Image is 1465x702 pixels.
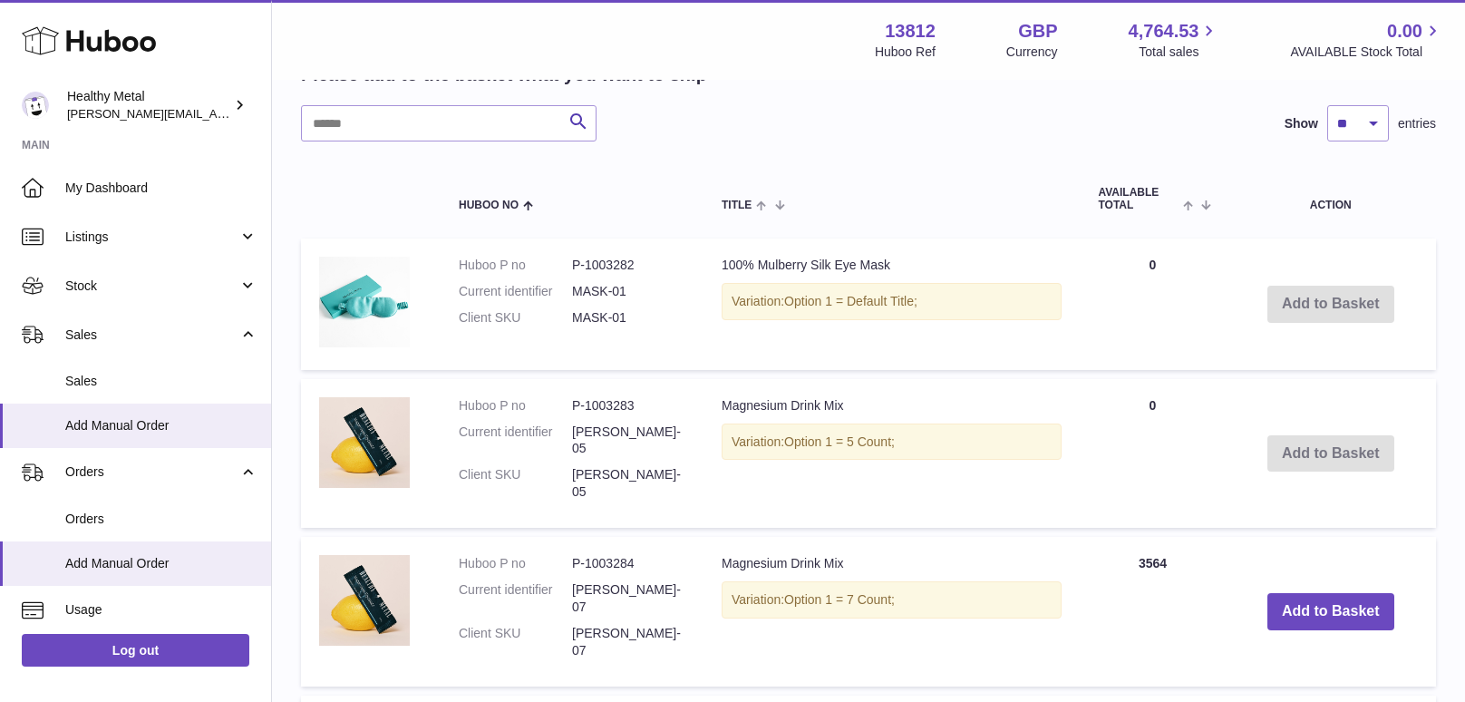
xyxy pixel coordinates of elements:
img: Magnesium Drink Mix [319,555,410,646]
span: Sales [65,373,257,390]
dd: [PERSON_NAME]-05 [572,466,685,501]
span: Option 1 = 7 Count; [784,592,895,607]
dd: P-1003284 [572,555,685,572]
span: [PERSON_NAME][EMAIL_ADDRESS][DOMAIN_NAME] [67,106,364,121]
dt: Huboo P no [459,555,572,572]
div: Currency [1006,44,1058,61]
span: Total sales [1139,44,1219,61]
a: 0.00 AVAILABLE Stock Total [1290,19,1443,61]
span: Sales [65,327,238,344]
strong: 13812 [885,19,936,44]
span: 4,764.53 [1129,19,1199,44]
span: Stock [65,278,238,295]
td: 0 [1080,239,1225,370]
td: 3564 [1080,537,1225,686]
th: Action [1225,169,1436,229]
strong: GBP [1018,19,1057,44]
td: 100% Mulberry Silk Eye Mask [703,239,1080,370]
label: Show [1285,115,1318,132]
div: Variation: [722,283,1062,320]
dt: Client SKU [459,625,572,659]
span: AVAILABLE Stock Total [1290,44,1443,61]
dd: [PERSON_NAME]-05 [572,424,685,458]
span: 0.00 [1387,19,1422,44]
dd: P-1003283 [572,397,685,414]
dt: Current identifier [459,581,572,616]
td: Magnesium Drink Mix [703,537,1080,686]
span: Option 1 = Default Title; [784,294,917,308]
dd: [PERSON_NAME]-07 [572,581,685,616]
dt: Huboo P no [459,397,572,414]
span: Orders [65,511,257,528]
span: Option 1 = 5 Count; [784,434,895,449]
div: Variation: [722,581,1062,619]
dt: Huboo P no [459,257,572,274]
div: Huboo Ref [875,44,936,61]
dd: MASK-01 [572,309,685,327]
img: jose@healthy-metal.com [22,92,49,119]
a: Log out [22,634,249,667]
div: Healthy Metal [67,88,230,122]
button: Add to Basket [1267,593,1394,630]
img: 100% Mulberry Silk Eye Mask [319,257,410,347]
a: 4,764.53 Total sales [1129,19,1220,61]
dt: Current identifier [459,424,572,458]
dt: Client SKU [459,466,572,501]
span: Usage [65,601,257,619]
td: Magnesium Drink Mix [703,379,1080,528]
span: Orders [65,463,238,481]
dd: P-1003282 [572,257,685,274]
span: Title [722,200,752,211]
span: entries [1398,115,1436,132]
img: Magnesium Drink Mix [319,397,410,488]
dd: [PERSON_NAME]-07 [572,625,685,659]
div: Variation: [722,424,1062,461]
dt: Client SKU [459,309,572,327]
span: Add Manual Order [65,555,257,572]
span: AVAILABLE Total [1098,187,1179,210]
span: Add Manual Order [65,417,257,434]
td: 0 [1080,379,1225,528]
span: Listings [65,229,238,246]
span: Huboo no [459,200,519,211]
span: My Dashboard [65,180,257,197]
dd: MASK-01 [572,283,685,300]
dt: Current identifier [459,283,572,300]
